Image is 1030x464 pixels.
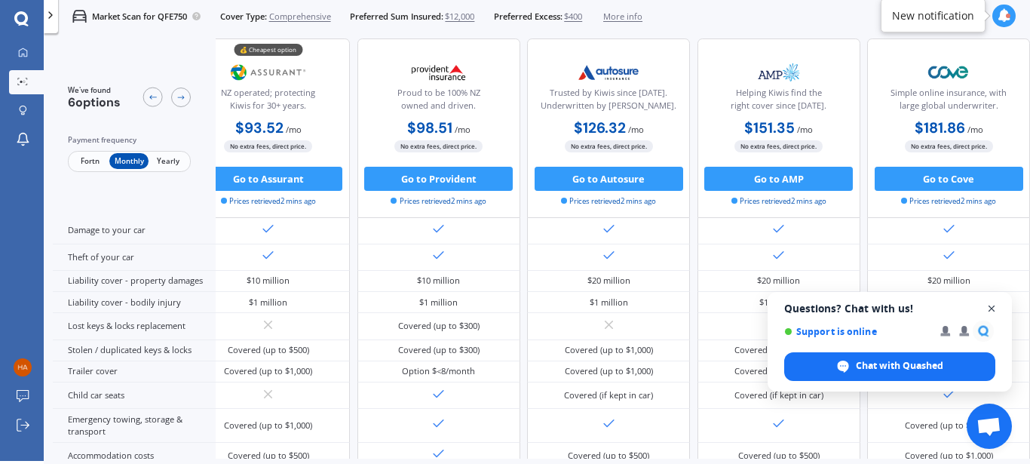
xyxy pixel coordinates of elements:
div: Covered (up to $1,000) [905,419,993,432]
div: Lost keys & locks replacement [53,313,216,340]
div: Covered (if kept in car) [734,389,823,401]
div: Covered (up to $500) [228,344,309,356]
div: Payment frequency [68,134,191,146]
div: $10 million [417,275,460,287]
div: $10 million [247,275,290,287]
div: Covered (up to $1,000) [734,365,823,377]
span: We've found [68,85,121,96]
div: Emergency towing, storage & transport [53,409,216,442]
div: Trailer cover [53,361,216,383]
img: car.f15378c7a67c060ca3f3.svg [72,9,87,23]
div: $20 million [757,275,800,287]
div: Covered (up to $1,000) [565,344,653,356]
div: Covered (up to $300) [398,344,480,356]
div: Simple online insurance, with large global underwriter. [878,87,1019,117]
span: / mo [455,124,471,135]
div: $20 million [587,275,630,287]
img: Assurant.png [228,57,308,88]
div: $1 million [759,297,798,309]
span: No extra fees, direct price. [905,141,993,152]
a: Open chat [967,404,1012,449]
button: Go to Provident [364,167,513,191]
span: Cover Type: [220,11,267,23]
img: Cove.webp [909,57,989,88]
span: Yearly [149,154,188,170]
b: $98.51 [407,118,452,137]
span: Prices retrieved 2 mins ago [221,196,316,207]
span: Comprehensive [269,11,331,23]
span: Support is online [784,326,930,337]
img: Provident.png [399,57,479,88]
div: Covered (up to $500) [228,450,309,462]
span: $12,000 [445,11,474,23]
span: / mo [797,124,813,135]
b: $126.32 [574,118,626,137]
span: Questions? Chat with us! [784,303,995,315]
div: Covered (if kept in car) [564,389,653,401]
span: No extra fees, direct price. [224,141,312,152]
span: More info [603,11,642,23]
span: Chat with Quashed [856,359,943,373]
div: Covered (up to $1,000) [905,450,993,462]
div: NZ operated; protecting Kiwis for 30+ years. [198,87,339,117]
span: Monthly [109,154,149,170]
div: Stolen / duplicated keys & locks [53,340,216,361]
span: Chat with Quashed [784,352,995,381]
span: Prices retrieved 2 mins ago [901,196,996,207]
span: / mo [286,124,302,135]
p: Market Scan for QFE750 [92,11,187,23]
span: Prices retrieved 2 mins ago [561,196,656,207]
span: 6 options [68,94,121,110]
div: Helping Kiwis find the right cover since [DATE]. [708,87,850,117]
div: Covered (up to $1,000) [224,365,312,377]
div: Covered (up to $500) [738,450,820,462]
button: Go to Autosure [535,167,683,191]
div: Theft of your car [53,244,216,271]
div: $1 million [590,297,628,309]
span: Fortn [70,154,109,170]
img: 3fa03912a9ef3783fe52c93c0948f309 [14,358,32,376]
button: Go to AMP [704,167,853,191]
span: Preferred Sum Insured: [350,11,443,23]
span: $400 [564,11,582,23]
div: $20 million [927,275,970,287]
div: Covered (up to $1,000) [734,344,823,356]
div: Proud to be 100% NZ owned and driven. [367,87,509,117]
div: New notification [892,8,974,23]
div: $1 million [419,297,458,309]
div: $1 million [249,297,287,309]
span: No extra fees, direct price. [734,141,823,152]
div: Covered (up to $1,000) [565,365,653,377]
span: / mo [967,124,983,135]
div: Liability cover - bodily injury [53,292,216,313]
b: $181.86 [915,118,965,137]
div: Damage to your car [53,217,216,244]
img: AMP.webp [739,57,819,88]
span: Preferred Excess: [494,11,563,23]
button: Go to Cove [875,167,1023,191]
span: No extra fees, direct price. [394,141,483,152]
div: Child car seats [53,383,216,409]
span: / mo [628,124,644,135]
span: Prices retrieved 2 mins ago [731,196,826,207]
div: Covered (up to $1,000) [224,419,312,432]
div: Covered (up to $500) [568,450,649,462]
b: $151.35 [744,118,795,137]
button: Go to Assurant [195,167,343,191]
div: Trusted by Kiwis since [DATE]. Underwritten by [PERSON_NAME]. [538,87,679,117]
div: Liability cover - property damages [53,271,216,292]
div: Option $<8/month [402,365,475,377]
div: 💰 Cheapest option [234,45,302,57]
b: $93.52 [235,118,284,137]
span: Prices retrieved 2 mins ago [391,196,486,207]
div: Covered (up to $300) [398,320,480,332]
img: Autosure.webp [569,57,648,88]
span: No extra fees, direct price. [565,141,653,152]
